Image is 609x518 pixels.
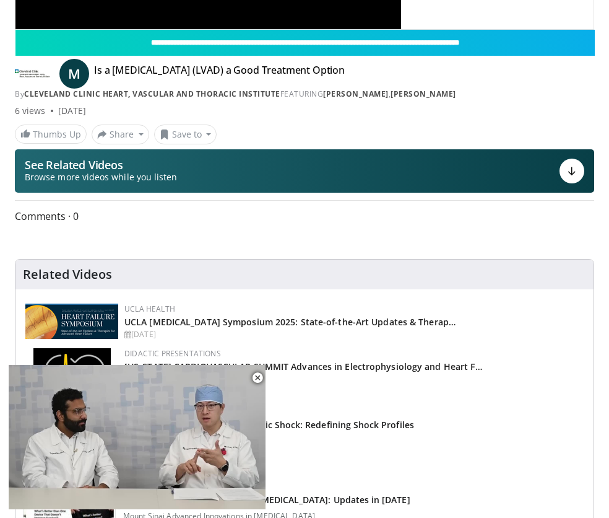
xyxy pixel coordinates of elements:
video-js: Video Player [9,365,266,509]
div: Didactic Presentations [124,348,584,359]
button: Save to [154,125,217,144]
a: UCLA [MEDICAL_DATA] Symposium 2025: State-of-the-Art Updates & Therap… [124,316,456,328]
h4: Related Videos [23,267,112,282]
span: Comments 0 [15,208,594,224]
span: 6 views [15,105,46,117]
a: M [59,59,89,89]
a: [PERSON_NAME] [391,89,456,99]
a: 09:50 Hemodynamic vs. Hemo-Metabolic Shock: Redefining Shock Profiles The [MEDICAL_DATA] Working ... [23,419,586,485]
span: Browse more videos while you listen [25,171,177,183]
a: [US_STATE] CARDIOVASCULAR SUMMIT Advances in Electrophysiology and Heart F… [124,361,483,372]
a: [PERSON_NAME] [323,89,389,99]
img: Cleveland Clinic Heart, Vascular and Thoracic Institute [15,64,50,84]
img: 1860aa7a-ba06-47e3-81a4-3dc728c2b4cf.png.150x105_q85_autocrop_double_scale_upscale_version-0.2.png [33,348,111,413]
button: See Related Videos Browse more videos while you listen [15,149,594,193]
button: Share [92,125,149,144]
a: Cleveland Clinic Heart, Vascular and Thoracic Institute [24,89,280,99]
p: The [MEDICAL_DATA] Working Group [123,436,414,446]
div: [DATE] [124,329,584,340]
div: [DATE] [124,374,584,385]
div: By FEATURING , [15,89,594,100]
h3: Contemporary Management of [MEDICAL_DATA]: Updates in [DATE] [123,494,410,506]
button: Close [245,365,270,391]
a: Thumbs Up [15,125,87,144]
div: [DATE] [58,105,86,117]
a: UCLA Health [124,304,175,314]
p: See Related Videos [25,159,177,171]
h3: Hemodynamic vs. Hemo-Metabolic Shock: Redefining Shock Profiles [123,419,414,431]
h4: Is a [MEDICAL_DATA] (LVAD) a Good Treatment Option [94,64,345,84]
p: [PERSON_NAME] [123,451,414,461]
img: 0682476d-9aca-4ba2-9755-3b180e8401f5.png.150x105_q85_autocrop_double_scale_upscale_version-0.2.png [25,304,118,339]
